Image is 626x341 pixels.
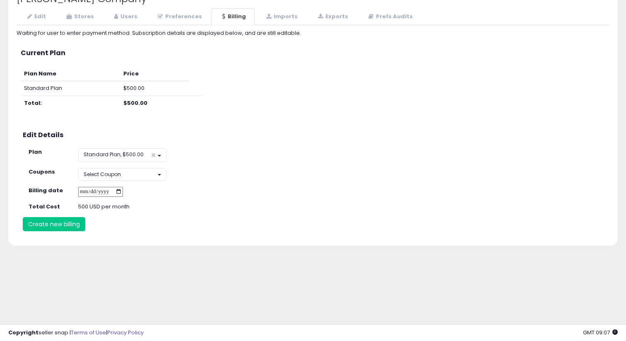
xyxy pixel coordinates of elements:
[17,29,609,37] div: Waiting for user to enter payment method. Subscription details are displayed below, and are still...
[8,329,144,337] div: seller snap | |
[29,168,55,176] strong: Coupons
[72,203,220,211] div: 500 USD per month
[583,329,618,336] span: 2025-08-12 09:07 GMT
[71,329,106,336] a: Terms of Use
[84,171,121,178] span: Select Coupon
[123,99,147,107] b: $500.00
[8,329,39,336] strong: Copyright
[55,8,103,25] a: Stores
[24,99,42,107] b: Total:
[29,148,42,156] strong: Plan
[21,67,120,81] th: Plan Name
[17,8,55,25] a: Edit
[107,329,144,336] a: Privacy Policy
[21,49,605,57] h3: Current Plan
[21,81,120,96] td: Standard Plan
[23,217,85,231] button: Create new billing
[29,203,60,210] strong: Total Cost
[255,8,306,25] a: Imports
[78,168,166,180] button: Select Coupon
[29,186,63,194] strong: Billing date
[120,81,188,96] td: $500.00
[358,8,421,25] a: Prefs Audits
[84,151,144,158] span: Standard Plan, $500.00
[23,131,603,139] h3: Edit Details
[78,148,166,162] button: Standard Plan, $500.00 ×
[120,67,188,81] th: Price
[307,8,357,25] a: Exports
[212,8,255,25] a: Billing
[147,8,211,25] a: Preferences
[151,151,156,160] span: ×
[104,8,146,25] a: Users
